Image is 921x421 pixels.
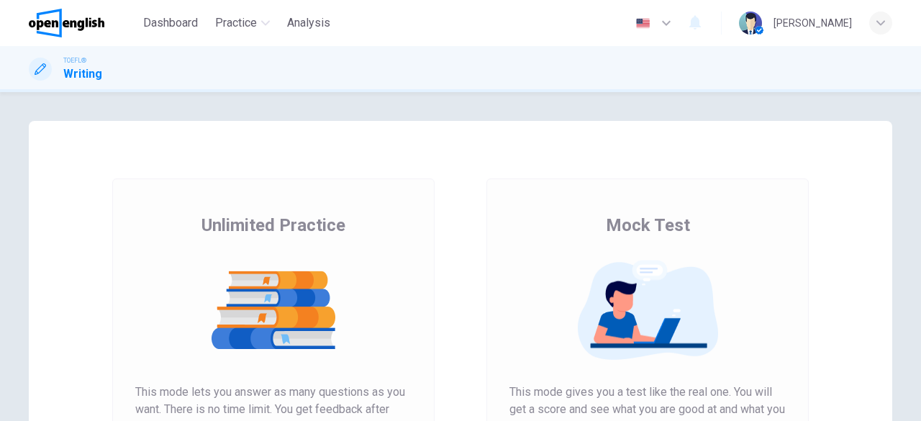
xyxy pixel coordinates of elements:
span: Analysis [287,14,330,32]
span: Dashboard [143,14,198,32]
img: en [634,18,652,29]
button: Analysis [281,10,336,36]
button: Practice [209,10,276,36]
span: Mock Test [606,214,690,237]
span: Practice [215,14,257,32]
h1: Writing [63,65,102,83]
div: [PERSON_NAME] [773,14,852,32]
a: OpenEnglish logo [29,9,137,37]
img: Profile picture [739,12,762,35]
img: OpenEnglish logo [29,9,104,37]
span: TOEFL® [63,55,86,65]
button: Dashboard [137,10,204,36]
span: Unlimited Practice [201,214,345,237]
